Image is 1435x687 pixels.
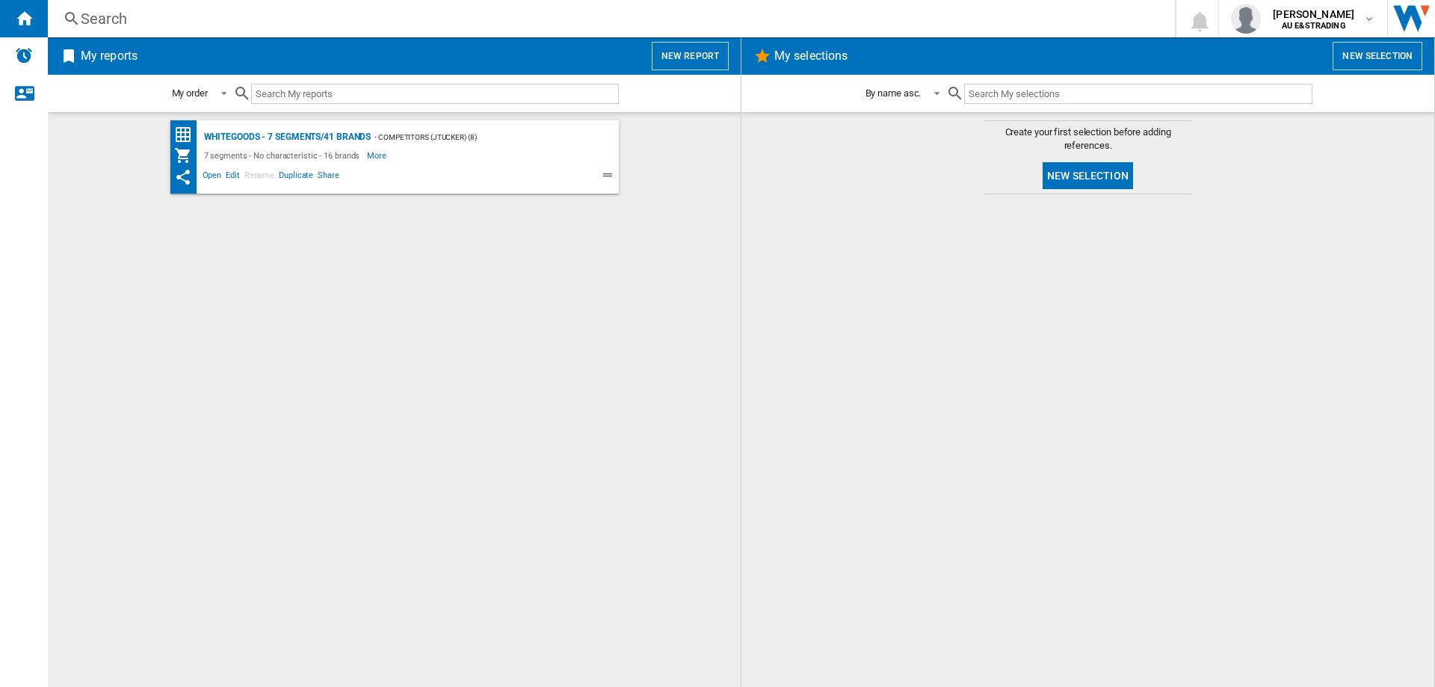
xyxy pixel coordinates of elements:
span: More [367,147,389,164]
div: - Competitors (jtucker) (8) [371,128,588,147]
div: 7 segments - No characteristic - 16 brands [200,147,368,164]
div: By name asc. [865,87,922,99]
div: My Assortment [174,147,200,164]
img: alerts-logo.svg [15,46,33,64]
div: Search [81,8,1136,29]
span: Duplicate [277,168,315,186]
input: Search My reports [251,84,619,104]
img: profile.jpg [1231,4,1261,34]
span: Rename [242,168,277,186]
span: Edit [223,168,242,186]
div: WHITEGOODS - 7 segments/41 brands [200,128,371,147]
span: [PERSON_NAME] [1273,7,1354,22]
span: Share [315,168,342,186]
button: New selection [1043,162,1133,189]
button: New selection [1333,42,1422,70]
div: My order [172,87,208,99]
button: New report [652,42,729,70]
input: Search My selections [964,84,1312,104]
b: AU E&STRADING [1282,21,1346,31]
span: Open [200,168,224,186]
ng-md-icon: This report has been shared with you [174,168,192,186]
div: Price Matrix [174,126,200,144]
h2: My selections [771,42,851,70]
span: Create your first selection before adding references. [984,126,1193,153]
h2: My reports [78,42,141,70]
